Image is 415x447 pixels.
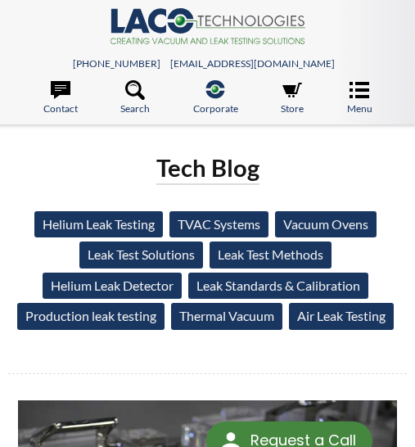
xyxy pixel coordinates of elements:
[289,303,394,329] a: Air Leak Testing
[43,273,182,299] a: Helium Leak Detector
[347,80,372,116] a: Menu
[73,57,160,70] a: [PHONE_NUMBER]
[120,80,150,116] a: Search
[170,57,335,70] a: [EMAIL_ADDRESS][DOMAIN_NAME]
[17,303,165,329] a: Production leak testing
[281,80,304,116] a: Store
[79,242,203,268] a: Leak Test Solutions
[193,101,238,116] span: Corporate
[188,273,368,299] a: Leak Standards & Calibration
[169,211,268,237] a: TVAC Systems
[210,242,332,268] a: Leak Test Methods
[34,211,163,237] a: Helium Leak Testing
[156,152,259,185] h1: Tech Blog
[171,303,282,329] a: Thermal Vacuum
[275,211,377,237] a: Vacuum Ovens
[43,80,78,116] a: Contact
